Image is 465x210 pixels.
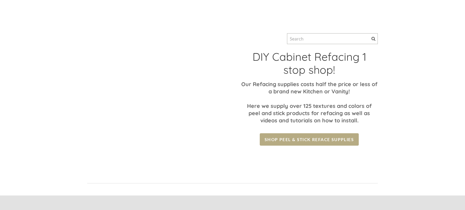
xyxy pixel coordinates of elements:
[241,81,378,95] font: Our Refacing supplies costs half the price or less of a brand new Kitchen or Vanity!
[287,33,378,44] input: Search
[371,37,375,41] span: Search
[241,50,378,81] h2: DIY Cabinet Refacing 1 stop shop!
[247,102,372,124] font: Here we supply over 125 textures and colors of peel and stick products for refacing as well as vi...
[260,133,359,146] a: Shop Peel & Stick Reface Supplies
